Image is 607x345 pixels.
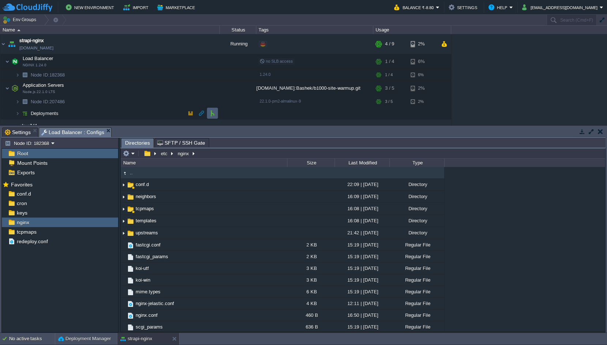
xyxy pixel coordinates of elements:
div: Directory [389,203,444,214]
img: AMDAwAAAACH5BAEAAAAALAAAAAABAAEAAAICRAEAOw== [121,321,127,333]
img: AMDAwAAAACH5BAEAAAAALAAAAAABAAEAAAICRAEAOw== [127,193,135,201]
span: Load Balancer [22,55,54,62]
button: nginx [177,150,191,157]
span: Node ID: [31,99,49,104]
span: no SLB access [260,59,293,63]
button: Env Groups [3,15,39,25]
a: nginx-jelastic.conf [135,300,175,307]
img: AMDAwAAAACH5BAEAAAAALAAAAAABAAEAAAICRAEAOw== [121,263,127,274]
a: tcpmaps [15,229,38,235]
span: 22.1.0-pm2-almalinux-9 [260,99,301,103]
img: AMDAwAAAACH5BAEAAAAALAAAAAABAAEAAAICRAEAOw== [127,312,135,320]
span: 182368 [30,72,66,78]
span: fastcgi_params [135,253,169,260]
a: Deployments [30,110,60,116]
div: 2 KB [287,251,335,262]
a: keys [15,209,29,216]
img: AMDAwAAAACH5BAEAAAAALAAAAAABAAEAAAICRAEAOw== [15,69,20,81]
div: Name [121,159,287,167]
a: .. [129,170,134,176]
img: AMDAwAAAACH5BAEAAAAALAAAAAABAAEAAAICRAEAOw== [127,241,135,249]
a: Mount Points [16,160,49,166]
div: No active tasks [9,333,55,345]
div: 15:19 | [DATE] [335,286,389,297]
img: AMDAwAAAACH5BAEAAAAALAAAAAABAAEAAAICRAEAOw== [20,108,30,119]
img: AMDAwAAAACH5BAEAAAAALAAAAAABAAEAAAICRAEAOw== [7,34,17,54]
div: Regular File [389,321,444,333]
div: Status [220,26,256,34]
button: [EMAIL_ADDRESS][DOMAIN_NAME] [522,3,600,12]
a: nginx.conf [135,312,159,318]
span: 207486 [30,99,66,105]
a: upstreams [135,230,159,236]
div: Regular File [389,274,444,286]
img: AMDAwAAAACH5BAEAAAAALAAAAAABAAEAAAICRAEAOw== [20,96,30,107]
div: 2 KB [287,239,335,251]
span: Settings [5,128,31,137]
a: Application ServersNode.js 22.1.0 LTS [22,82,65,88]
div: Regular File [389,286,444,297]
div: 15:19 | [DATE] [335,251,389,262]
input: Click to enter the path [121,148,605,159]
div: [DOMAIN_NAME]:Bashek/b1000-site-warmup.git [256,81,373,96]
div: 1 / 4 [385,69,393,81]
img: AMDAwAAAACH5BAEAAAAALAAAAAABAAEAAAICRAEAOw== [10,54,20,69]
div: Size [288,159,335,167]
a: neighbors [135,193,157,200]
div: Regular File [389,263,444,274]
a: Favorites [10,182,34,188]
button: New Environment [66,3,116,12]
div: Running [220,34,256,54]
span: Directories [125,138,150,148]
button: Balance ₹-8.80 [394,3,436,12]
div: 16:08 | [DATE] [335,215,389,226]
button: Deployment Manager [58,335,111,342]
img: AMDAwAAAACH5BAEAAAAALAAAAAABAAEAAAICRAEAOw== [121,203,127,215]
img: AMDAwAAAACH5BAEAAAAALAAAAAABAAEAAAICRAEAOw== [121,239,127,251]
img: AMDAwAAAACH5BAEAAAAALAAAAAABAAEAAAICRAEAOw== [121,274,127,286]
img: AMDAwAAAACH5BAEAAAAALAAAAAABAAEAAAICRAEAOw== [15,108,20,119]
img: AMDAwAAAACH5BAEAAAAALAAAAAABAAEAAAICRAEAOw== [15,96,20,107]
img: AMDAwAAAACH5BAEAAAAALAAAAAABAAEAAAICRAEAOw== [121,309,127,321]
div: 2% [411,96,434,107]
a: mime.types [135,289,162,295]
img: AMDAwAAAACH5BAEAAAAALAAAAAABAAEAAAICRAEAOw== [121,286,127,297]
span: Favorites [10,181,34,188]
a: cron [15,200,28,207]
img: AMDAwAAAACH5BAEAAAAALAAAAAABAAEAAAICRAEAOw== [127,205,135,213]
div: 16:08 | [DATE] [335,203,389,214]
div: 22:09 | [DATE] [335,179,389,190]
div: Regular File [389,239,444,251]
div: 6 KB [287,286,335,297]
div: Directory [389,179,444,190]
span: Application Servers [22,82,65,88]
span: nginx [15,219,30,226]
div: 7 / 17 [385,119,397,139]
div: Tags [257,26,373,34]
span: Load Balancer : Configs [41,128,104,137]
img: AMDAwAAAACH5BAEAAAAALAAAAAABAAEAAAICRAEAOw== [121,298,127,309]
span: templates [135,218,158,224]
div: 6% [411,54,434,69]
div: 2% [411,34,434,54]
div: Name [1,26,219,34]
a: strapiV4 [19,122,37,130]
img: AMDAwAAAACH5BAEAAAAALAAAAAABAAEAAAICRAEAOw== [127,300,135,308]
div: 3 KB [287,263,335,274]
span: Exports [16,169,36,176]
div: 1 / 4 [385,54,394,69]
img: AMDAwAAAACH5BAEAAAAALAAAAAABAAEAAAICRAEAOw== [121,169,129,177]
img: CloudJiffy [3,3,52,12]
img: AMDAwAAAACH5BAEAAAAALAAAAAABAAEAAAICRAEAOw== [127,277,135,285]
div: Regular File [389,298,444,309]
div: Directory [389,227,444,238]
a: Root [16,150,29,157]
div: Usage [374,26,451,34]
